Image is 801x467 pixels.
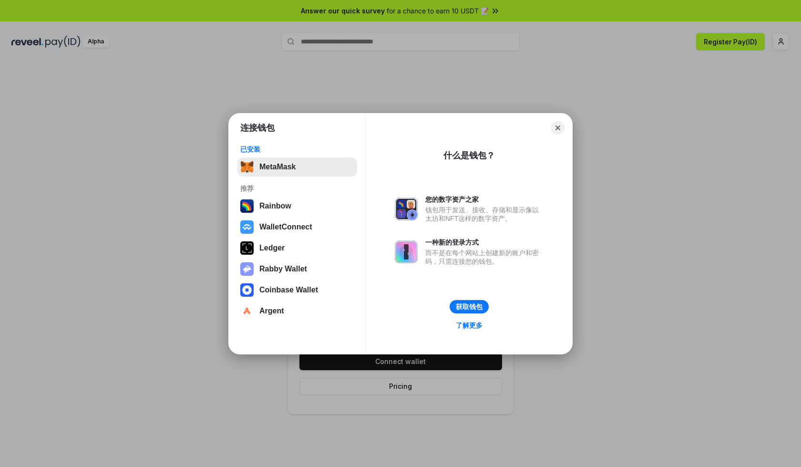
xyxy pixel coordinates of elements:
[240,145,354,154] div: 已安装
[456,321,483,330] div: 了解更多
[551,121,565,135] button: Close
[240,160,254,174] img: svg+xml,%3Csvg%20fill%3D%22none%22%20height%3D%2233%22%20viewBox%3D%220%200%2035%2033%22%20width%...
[237,197,357,216] button: Rainbow
[240,220,254,234] img: svg+xml,%3Csvg%20width%3D%2228%22%20height%3D%2228%22%20viewBox%3D%220%200%2028%2028%22%20fill%3D...
[425,249,544,266] div: 而不是在每个网站上创建新的账户和密码，只需连接您的钱包。
[237,239,357,258] button: Ledger
[259,286,318,294] div: Coinbase Wallet
[240,283,254,297] img: svg+xml,%3Csvg%20width%3D%2228%22%20height%3D%2228%22%20viewBox%3D%220%200%2028%2028%22%20fill%3D...
[240,184,354,193] div: 推荐
[425,206,544,223] div: 钱包用于发送、接收、存储和显示像以太坊和NFT这样的数字资产。
[240,122,275,134] h1: 连接钱包
[240,304,254,318] img: svg+xml,%3Csvg%20width%3D%2228%22%20height%3D%2228%22%20viewBox%3D%220%200%2028%2028%22%20fill%3D...
[259,163,296,171] div: MetaMask
[259,307,284,315] div: Argent
[259,244,285,252] div: Ledger
[395,197,418,220] img: svg+xml,%3Csvg%20xmlns%3D%22http%3A%2F%2Fwww.w3.org%2F2000%2Fsvg%22%20fill%3D%22none%22%20viewBox...
[240,262,254,276] img: svg+xml,%3Csvg%20xmlns%3D%22http%3A%2F%2Fwww.w3.org%2F2000%2Fsvg%22%20fill%3D%22none%22%20viewBox...
[240,199,254,213] img: svg+xml,%3Csvg%20width%3D%22120%22%20height%3D%22120%22%20viewBox%3D%220%200%20120%20120%22%20fil...
[240,241,254,255] img: svg+xml,%3Csvg%20xmlns%3D%22http%3A%2F%2Fwww.w3.org%2F2000%2Fsvg%22%20width%3D%2228%22%20height%3...
[395,240,418,263] img: svg+xml,%3Csvg%20xmlns%3D%22http%3A%2F%2Fwww.w3.org%2F2000%2Fsvg%22%20fill%3D%22none%22%20viewBox...
[425,195,544,204] div: 您的数字资产之家
[450,319,488,332] a: 了解更多
[237,259,357,279] button: Rabby Wallet
[259,202,291,210] div: Rainbow
[237,157,357,176] button: MetaMask
[450,300,489,313] button: 获取钱包
[259,265,307,273] div: Rabby Wallet
[237,218,357,237] button: WalletConnect
[259,223,312,231] div: WalletConnect
[237,280,357,300] button: Coinbase Wallet
[456,302,483,311] div: 获取钱包
[237,301,357,321] button: Argent
[425,238,544,247] div: 一种新的登录方式
[443,150,495,161] div: 什么是钱包？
